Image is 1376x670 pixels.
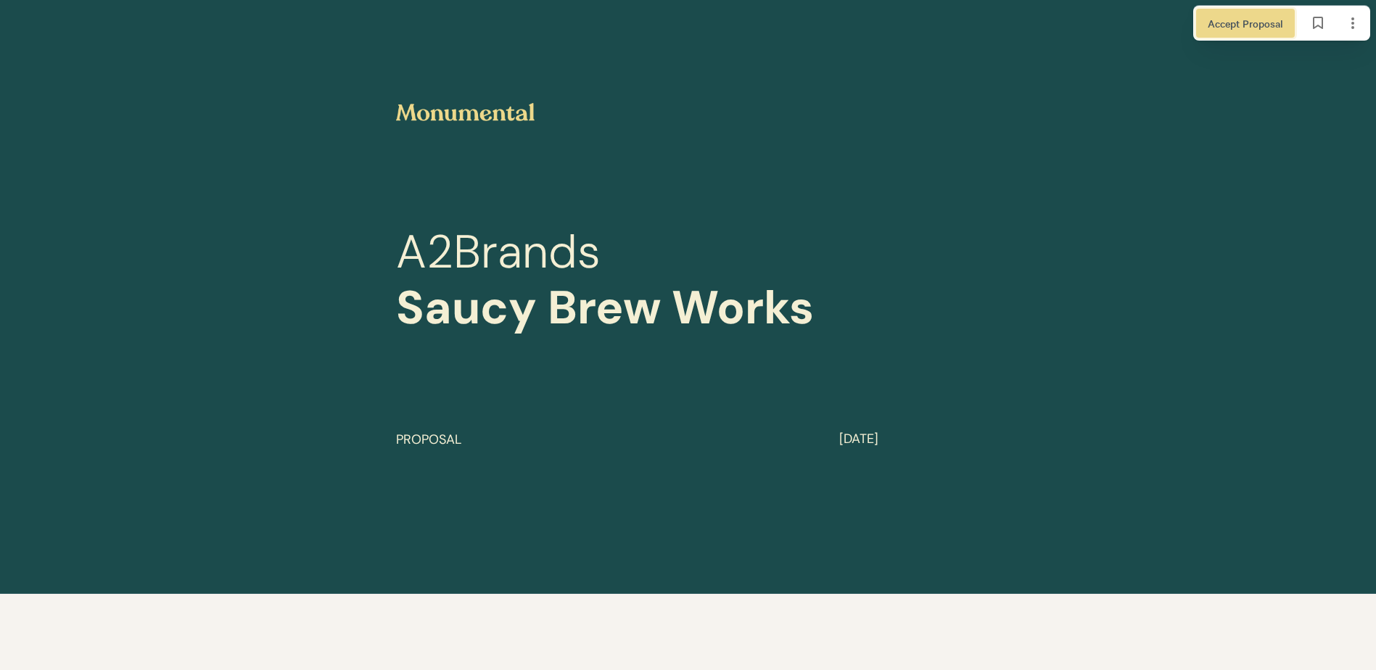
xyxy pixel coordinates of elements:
span: Accept Proposal [1208,15,1283,31]
p: PROPOSAL [396,410,817,450]
p: [DATE] [839,429,980,449]
h1: A2Brands [396,194,817,345]
span: Saucy Brew Works [396,278,814,338]
button: Page options [1338,9,1367,38]
button: Accept Proposal [1196,9,1295,38]
img: jdpAWZPbEKfEJqo77ijPg1UPZyfSg0IzUxvwqA.png [396,103,535,121]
